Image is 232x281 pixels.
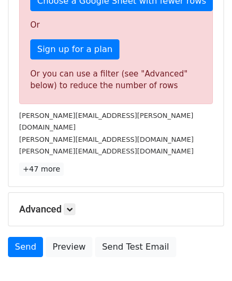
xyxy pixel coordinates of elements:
a: Preview [46,237,92,257]
small: [PERSON_NAME][EMAIL_ADDRESS][PERSON_NAME][DOMAIN_NAME] [19,112,193,132]
a: +47 more [19,163,64,176]
small: [PERSON_NAME][EMAIL_ADDRESS][DOMAIN_NAME] [19,135,194,143]
div: Or you can use a filter (see "Advanced" below) to reduce the number of rows [30,68,202,92]
small: [PERSON_NAME][EMAIL_ADDRESS][DOMAIN_NAME] [19,147,194,155]
h5: Advanced [19,203,213,215]
a: Send [8,237,43,257]
p: Or [30,20,202,31]
a: Sign up for a plan [30,39,119,59]
a: Send Test Email [95,237,176,257]
iframe: Chat Widget [179,230,232,281]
